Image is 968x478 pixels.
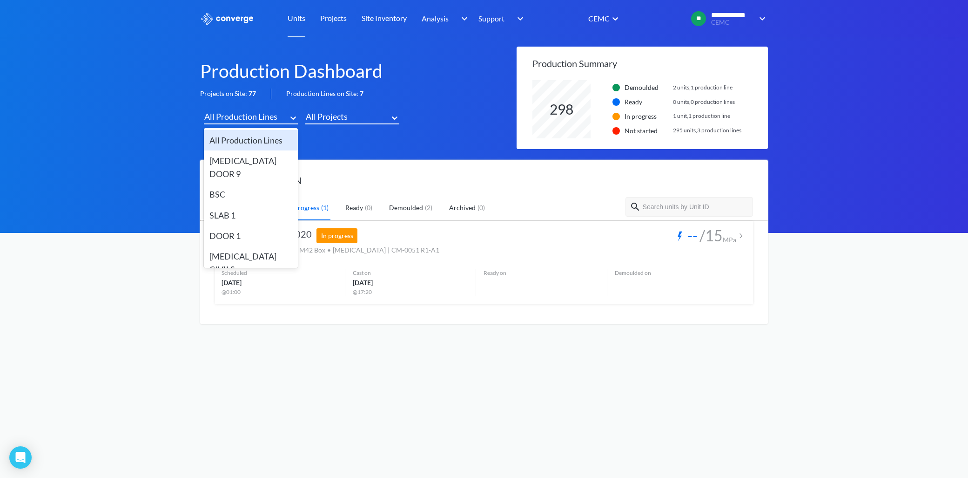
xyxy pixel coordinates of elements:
[353,278,476,288] div: [DATE]
[271,89,363,99] div: Production Lines on Site:
[478,13,504,24] span: Support
[222,269,345,278] div: Scheduled
[711,19,753,26] span: CEMC
[672,110,767,123] td: 1 unit , 1 production line
[736,231,746,240] img: arrow-thin.svg
[319,203,330,213] div: ( 1 )
[327,245,331,255] div: •
[642,203,749,211] input: Search units by Unit ID
[723,237,736,243] div: MPa
[360,89,363,97] b: 7
[624,124,672,137] td: Not started
[9,446,32,469] div: Open Intercom Messenger
[484,269,607,278] div: Ready on
[511,13,526,24] img: downArrow.svg
[672,228,687,243] img: strength_blue.svg
[200,13,254,25] img: logo_ewhite.svg
[222,288,345,297] div: @ 01:00
[753,13,768,24] img: downArrow.svg
[532,98,591,120] div: 298
[615,269,738,278] div: Demoulded on
[200,89,271,99] div: Projects on Site:
[423,203,434,213] div: ( 2 )
[249,89,256,97] b: 77
[624,81,672,95] td: Demoulded
[287,196,330,220] a: In progress
[204,184,298,205] div: BSC
[353,269,476,278] div: Cast on
[345,196,374,220] a: Ready
[204,225,298,246] div: DOOR 1
[333,245,386,255] div: [MEDICAL_DATA]
[672,124,767,137] td: 295 units , 3 production lines
[353,288,476,297] div: @ 17:20
[215,175,753,186] h2: UNIT PRODUCTION
[687,228,698,243] div: --
[624,96,672,109] td: Ready
[204,246,298,280] div: [MEDICAL_DATA] CIVILS
[204,130,298,150] div: All Production Lines
[476,203,487,213] div: ( 0 )
[389,196,434,220] a: Demoulded
[672,96,767,109] td: 0 units , 0 production lines
[388,245,390,255] div: |
[449,196,487,220] a: Archived
[204,110,277,123] div: All Production Lines
[699,228,723,243] div: / 15
[484,269,607,297] div: --
[624,110,672,123] td: In progress
[391,245,439,255] div: CM-0051 R1-A1
[532,47,768,80] h2: Production Summary
[222,278,345,288] div: [DATE]
[200,59,517,83] h1: Production Dashboard
[316,228,357,243] div: In progress
[672,81,767,95] td: 2 units , 1 production line
[455,13,470,24] img: downArrow.svg
[615,269,738,297] div: --
[306,110,348,123] div: All Projects
[587,13,610,24] div: CEMC
[422,13,449,24] span: Analysis
[204,205,298,225] div: SLAB 1
[204,150,298,184] div: [MEDICAL_DATA] DOOR 9
[363,203,374,213] div: ( 0 )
